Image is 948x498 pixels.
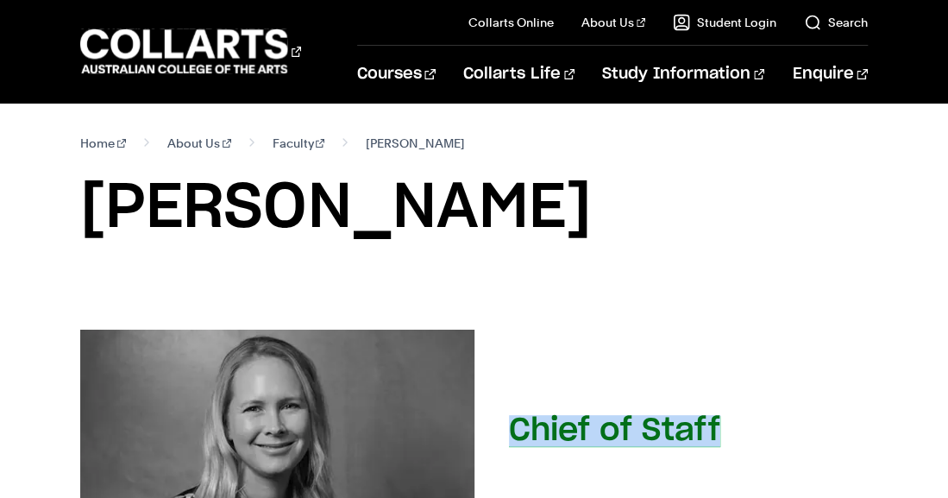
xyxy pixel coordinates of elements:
[167,131,231,155] a: About Us
[468,14,554,31] a: Collarts Online
[357,46,436,103] a: Courses
[581,14,645,31] a: About Us
[80,27,301,76] div: Go to homepage
[602,46,764,103] a: Study Information
[80,169,867,247] h1: [PERSON_NAME]
[673,14,776,31] a: Student Login
[463,46,574,103] a: Collarts Life
[273,131,325,155] a: Faculty
[366,131,465,155] span: [PERSON_NAME]
[509,415,720,446] h2: Chief of Staff
[804,14,868,31] a: Search
[792,46,867,103] a: Enquire
[80,131,126,155] a: Home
